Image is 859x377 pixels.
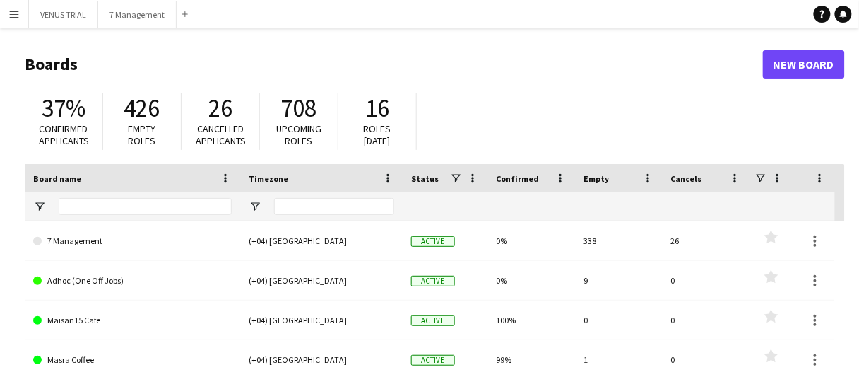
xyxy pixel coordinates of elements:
[42,93,85,124] span: 37%
[411,236,455,247] span: Active
[487,301,575,340] div: 100%
[411,315,455,326] span: Active
[411,276,455,286] span: Active
[575,221,663,260] div: 338
[274,198,394,215] input: Timezone Filter Input
[33,200,46,213] button: Open Filter Menu
[663,301,750,340] div: 0
[411,355,455,366] span: Active
[663,261,750,300] div: 0
[249,200,261,213] button: Open Filter Menu
[276,122,321,147] span: Upcoming roles
[25,54,763,75] h1: Boards
[240,221,403,260] div: (+04) [GEOGRAPHIC_DATA]
[365,93,389,124] span: 16
[129,122,156,147] span: Empty roles
[33,261,232,301] a: Adhoc (One Off Jobs)
[575,261,663,300] div: 9
[663,221,750,260] div: 26
[411,173,439,184] span: Status
[39,122,89,147] span: Confirmed applicants
[59,198,232,215] input: Board name Filter Input
[208,93,232,124] span: 26
[33,173,81,184] span: Board name
[240,301,403,340] div: (+04) [GEOGRAPHIC_DATA]
[364,122,391,147] span: Roles [DATE]
[29,1,98,28] button: VENUS TRIAL
[98,1,177,28] button: 7 Management
[33,301,232,340] a: Maisan15 Cafe
[124,93,160,124] span: 426
[33,221,232,261] a: 7 Management
[281,93,317,124] span: 708
[249,173,288,184] span: Timezone
[583,173,609,184] span: Empty
[496,173,539,184] span: Confirmed
[487,261,575,300] div: 0%
[671,173,702,184] span: Cancels
[763,50,845,79] a: New Board
[240,261,403,300] div: (+04) [GEOGRAPHIC_DATA]
[196,122,246,147] span: Cancelled applicants
[575,301,663,340] div: 0
[487,221,575,260] div: 0%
